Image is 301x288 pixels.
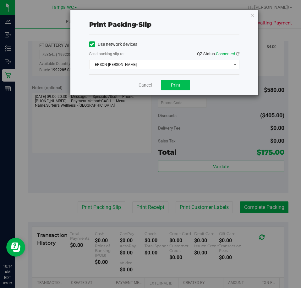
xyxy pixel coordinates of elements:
span: select [231,60,239,69]
span: EPSON-[PERSON_NAME] [90,60,231,69]
span: QZ Status: [197,51,239,56]
span: Print [171,83,180,88]
label: Send packing-slip to: [89,51,124,57]
label: Use network devices [89,41,137,48]
span: Connected [216,51,235,56]
span: Print packing-slip [89,21,151,28]
a: Cancel [139,82,152,88]
button: Print [161,80,190,90]
iframe: Resource center [6,238,25,257]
